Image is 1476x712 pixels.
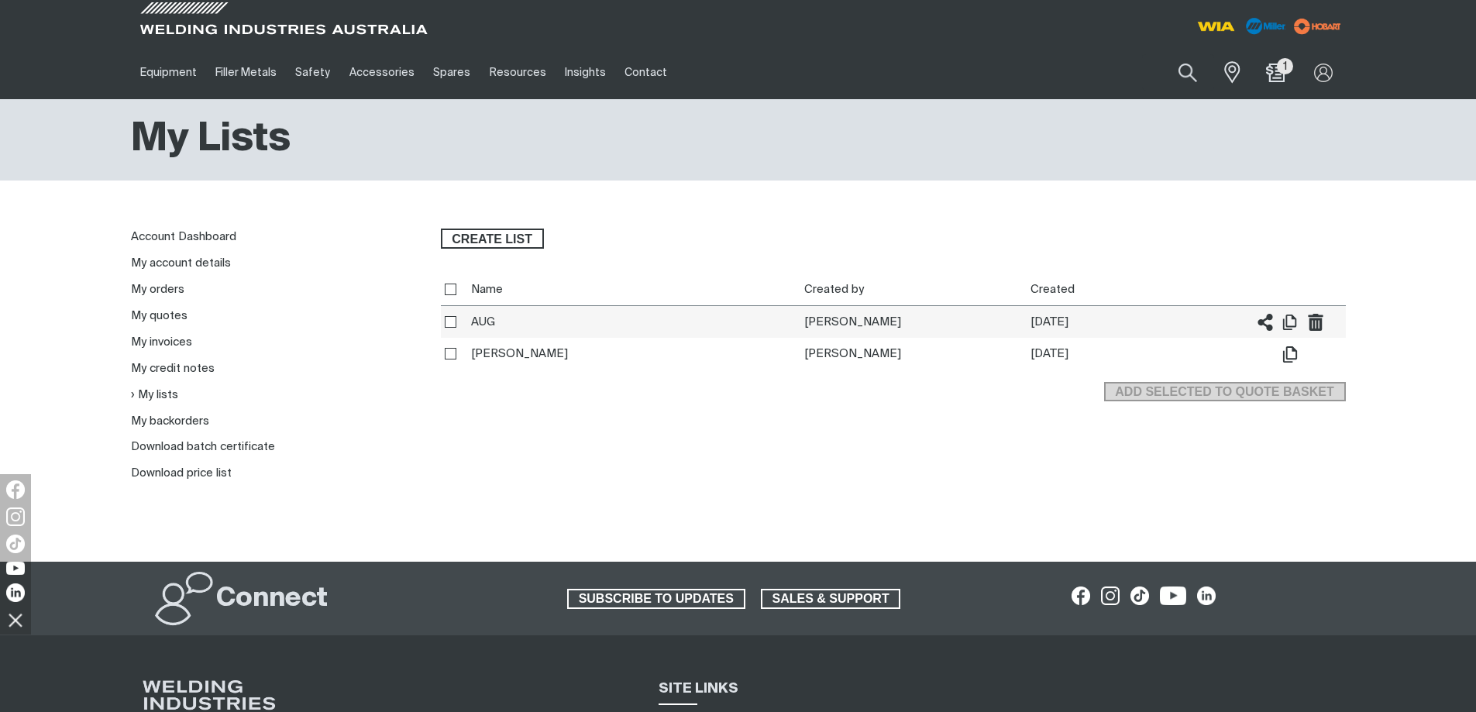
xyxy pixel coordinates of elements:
a: Insights [556,46,615,99]
img: Facebook [6,480,25,499]
a: Account Dashboard [131,231,236,242]
a: My credit notes [131,363,215,374]
th: Name [467,273,800,306]
span: Duplicate [1282,346,1299,363]
a: Download batch certificate [131,441,275,452]
h1: My Lists [131,115,291,165]
button: Create list [441,229,544,249]
a: Safety [286,46,339,99]
th: AUG [467,306,800,339]
button: Search products [1161,54,1214,91]
span: Share [1257,314,1275,332]
a: Download price list [131,467,232,479]
a: My lists [131,388,178,401]
span: Delete [1307,314,1325,332]
td: [PERSON_NAME] [800,306,1027,339]
a: Filler Metals [206,46,286,99]
span: SITE LINKS [659,682,738,696]
span: Add selected to quote basket [1115,382,1333,402]
div: [DATE] [1030,345,1249,363]
button: Add selected to quote basket [1104,382,1346,402]
th: Created by [800,273,1027,306]
a: My orders [131,284,184,295]
a: Contact [615,46,676,99]
span: Create list [442,229,542,249]
div: [DATE] [1030,313,1249,331]
a: My invoices [131,336,192,348]
td: [PERSON_NAME] [800,338,1027,370]
a: Spares [424,46,480,99]
img: TikTok [6,535,25,553]
nav: Main [131,46,1042,99]
a: My account details [131,257,231,269]
th: Created [1027,273,1253,306]
a: SUBSCRIBE TO UPDATES [567,589,745,609]
a: My quotes [131,310,188,322]
a: SALES & SUPPORT [761,589,901,609]
nav: My account [131,225,416,487]
input: Product name or item number... [1142,54,1214,91]
img: miller [1289,15,1346,38]
span: Duplicate [1282,314,1299,332]
h2: Connect [216,582,328,616]
a: Resources [480,46,555,99]
img: hide socials [2,607,29,633]
span: SUBSCRIBE TO UPDATES [569,589,744,609]
span: SALES & SUPPORT [762,589,900,609]
img: Instagram [6,507,25,526]
img: LinkedIn [6,583,25,602]
th: [PERSON_NAME] [467,338,800,370]
a: My backorders [131,415,209,427]
img: YouTube [6,562,25,575]
a: Equipment [131,46,206,99]
a: Accessories [340,46,424,99]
